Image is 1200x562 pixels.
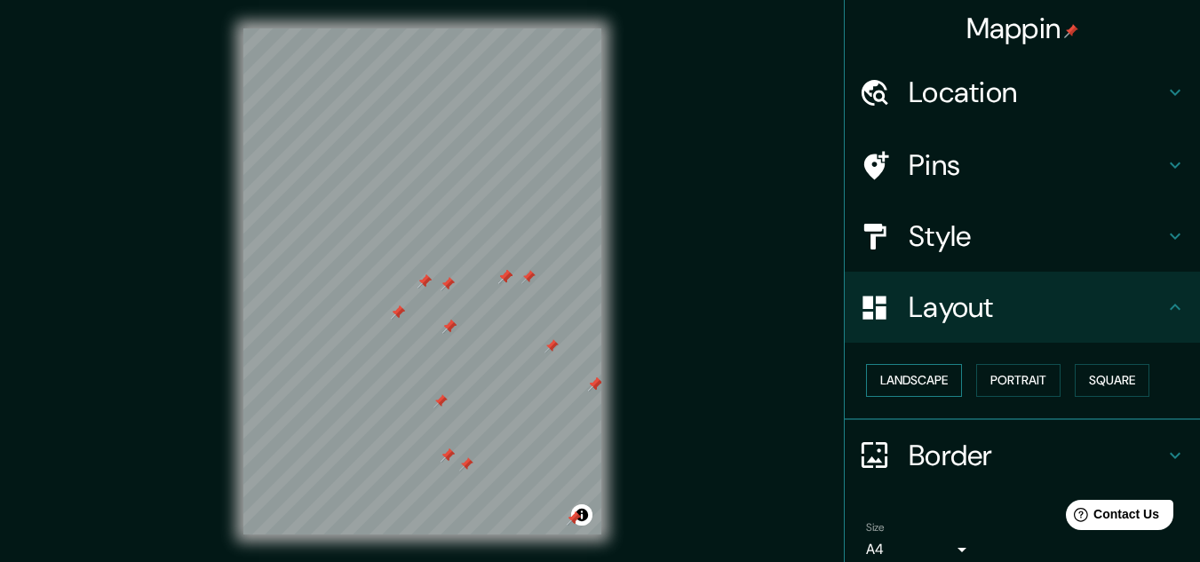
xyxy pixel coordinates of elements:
img: pin-icon.png [1064,24,1078,38]
h4: Style [909,218,1164,254]
div: Layout [845,272,1200,343]
h4: Mappin [966,11,1079,46]
button: Toggle attribution [571,504,592,526]
div: Border [845,420,1200,491]
h4: Pins [909,147,1164,183]
h4: Border [909,438,1164,473]
canvas: Map [243,28,601,534]
h4: Location [909,75,1164,110]
label: Size [866,519,885,534]
button: Landscape [866,364,962,397]
div: Pins [845,130,1200,201]
iframe: Help widget launcher [1042,493,1180,542]
button: Square [1075,364,1149,397]
button: Portrait [976,364,1061,397]
div: Location [845,57,1200,128]
h4: Layout [909,289,1164,325]
div: Style [845,201,1200,272]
